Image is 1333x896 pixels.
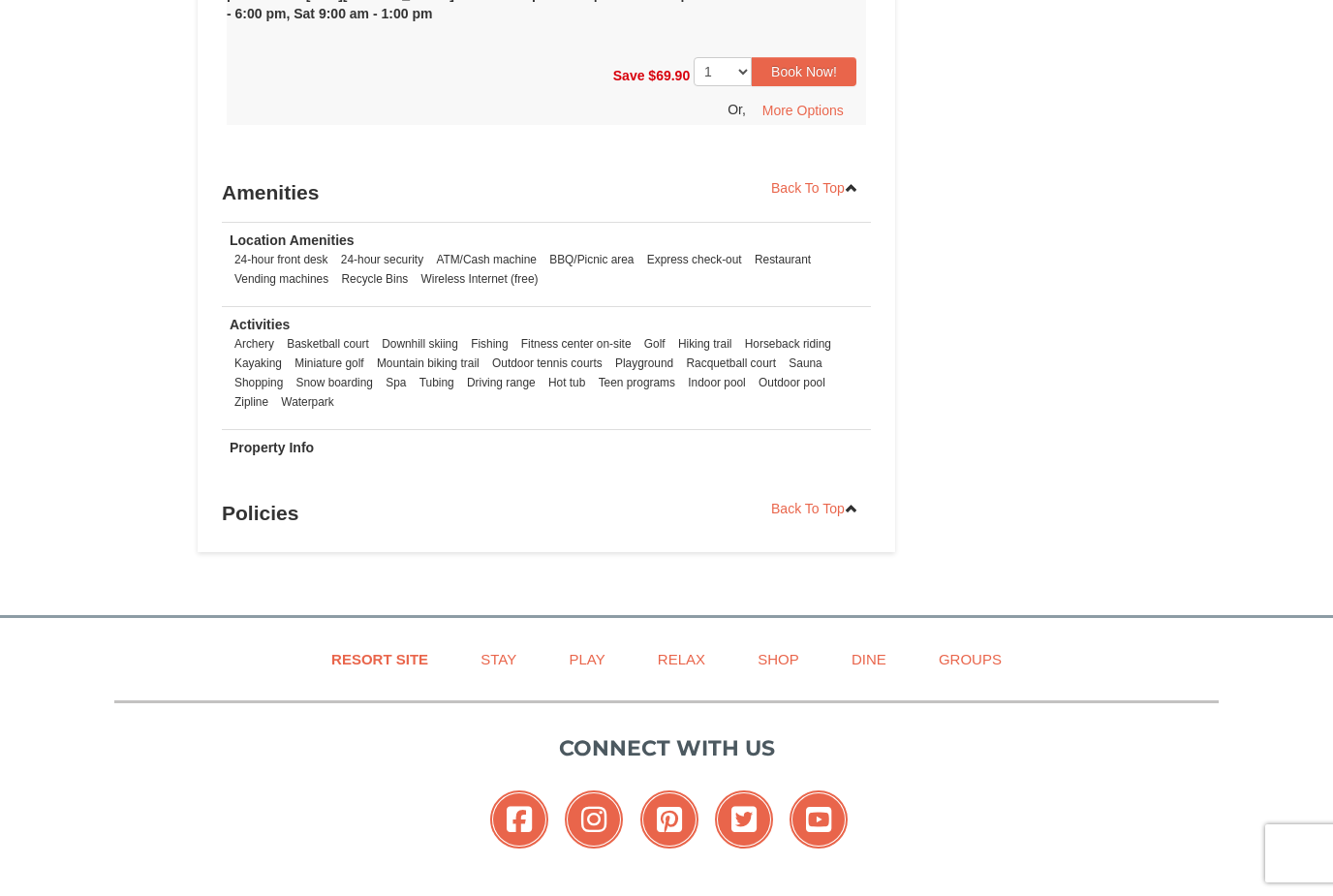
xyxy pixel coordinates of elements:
button: Book Now! [752,57,856,86]
a: Play [544,637,629,681]
li: Basketball court [282,334,374,354]
strong: Activities [230,317,290,332]
li: Wireless Internet (free) [417,269,543,289]
li: Kayaking [230,354,287,373]
li: Archery [230,334,279,354]
li: Horseback riding [740,334,836,354]
li: Golf [639,334,670,354]
li: Snow boarding [292,373,378,392]
li: Restaurant [750,250,816,269]
li: Outdoor tennis courts [487,354,607,373]
li: 24-hour security [336,250,428,269]
li: Teen programs [594,373,680,392]
a: Resort Site [307,637,452,681]
li: Fishing [466,334,512,354]
li: Racquetball court [681,354,781,373]
a: Groups [914,637,1026,681]
li: Shopping [230,373,288,392]
li: Fitness center on-site [516,334,636,354]
li: Downhill skiing [377,334,463,354]
li: Mountain biking trail [372,354,484,373]
li: ATM/Cash machine [431,250,542,269]
a: Back To Top [759,173,871,202]
li: Hot tub [543,373,590,392]
li: Indoor pool [683,373,751,392]
li: Vending machines [230,269,333,289]
li: Playground [610,354,678,373]
li: Tubing [415,373,459,392]
p: Connect with us [114,732,1219,764]
li: Recycle Bins [337,269,414,289]
li: Sauna [784,354,826,373]
a: Back To Top [759,494,871,523]
a: Relax [634,637,729,681]
li: Miniature golf [290,354,368,373]
span: Or, [728,102,746,117]
h3: Amenities [222,173,871,212]
li: Zipline [230,392,273,412]
li: Hiking trail [673,334,737,354]
a: Stay [456,637,541,681]
a: Dine [827,637,911,681]
span: $69.90 [648,67,690,82]
li: BBQ/Picnic area [544,250,638,269]
a: Shop [733,637,823,681]
li: Driving range [462,373,541,392]
li: Spa [381,373,411,392]
li: 24-hour front desk [230,250,333,269]
li: Express check-out [642,250,747,269]
strong: Property Info [230,440,314,455]
h3: Policies [222,494,871,533]
li: Outdoor pool [754,373,830,392]
span: Save [613,67,645,82]
li: Waterpark [276,392,338,412]
button: More Options [750,96,856,125]
strong: Location Amenities [230,232,355,248]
